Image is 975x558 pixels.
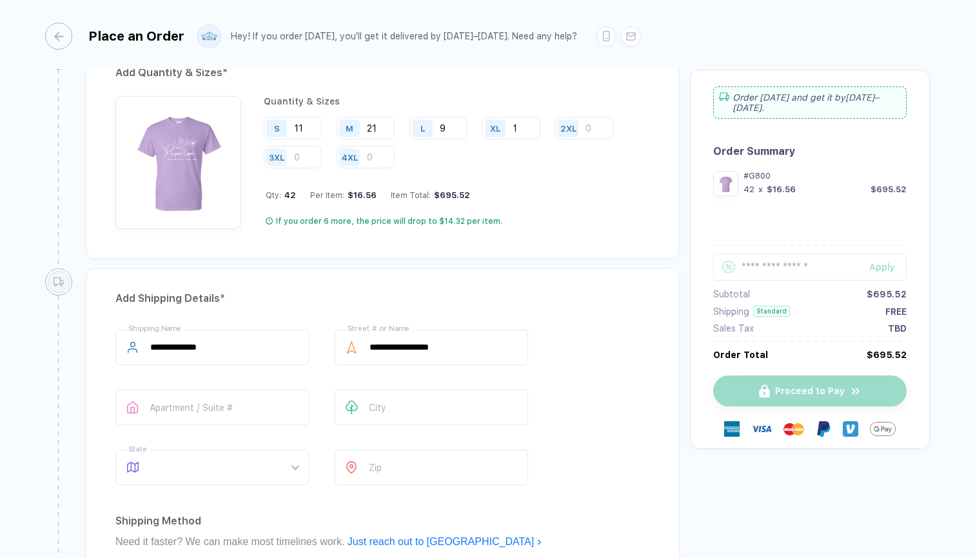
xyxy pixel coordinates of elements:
[716,174,735,193] img: f8a76f49-f1a5-4aab-8498-80d535234449_nt_front_1759267990891.jpg
[713,323,754,334] div: Sales Tax
[344,190,377,200] div: $16.56
[348,536,542,547] a: Just reach out to [GEOGRAPHIC_DATA]
[871,184,907,194] div: $695.52
[310,190,377,200] div: Per Item:
[88,28,184,44] div: Place an Order
[431,190,470,200] div: $695.52
[713,145,907,157] div: Order Summary
[843,421,858,437] img: Venmo
[757,184,764,194] div: x
[713,350,768,360] div: Order Total
[342,152,358,162] div: 4XL
[744,171,907,181] div: #G800
[869,262,907,272] div: Apply
[198,25,221,48] img: user profile
[753,306,790,317] div: Standard
[724,421,740,437] img: express
[231,31,577,42] div: Hey! If you order [DATE], you'll get it delivered by [DATE]–[DATE]. Need any help?
[115,511,650,532] div: Shipping Method
[420,123,425,133] div: L
[867,350,907,360] div: $695.52
[867,289,907,299] div: $695.52
[751,419,772,439] img: visa
[269,152,284,162] div: 3XL
[713,289,750,299] div: Subtotal
[281,190,296,200] span: 42
[115,532,650,552] div: Need it faster? We can make most timelines work.
[560,123,576,133] div: 2XL
[853,254,907,281] button: Apply
[767,184,796,194] div: $16.56
[816,421,831,437] img: Paypal
[713,306,749,317] div: Shipping
[783,419,804,439] img: master-card
[266,190,296,200] div: Qty:
[391,190,470,200] div: Item Total:
[490,123,500,133] div: XL
[115,288,650,309] div: Add Shipping Details
[888,323,907,334] div: TBD
[346,123,353,133] div: M
[264,96,650,106] div: Quantity & Sizes
[713,86,907,119] div: Order [DATE] and get it by [DATE]–[DATE] .
[274,123,280,133] div: S
[885,306,907,317] div: FREE
[870,416,896,442] img: GPay
[276,216,502,226] div: If you order 6 more, the price will drop to $14.32 per item.
[744,184,754,194] div: 42
[115,63,650,83] div: Add Quantity & Sizes
[122,103,235,215] img: f8a76f49-f1a5-4aab-8498-80d535234449_nt_front_1759267990891.jpg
